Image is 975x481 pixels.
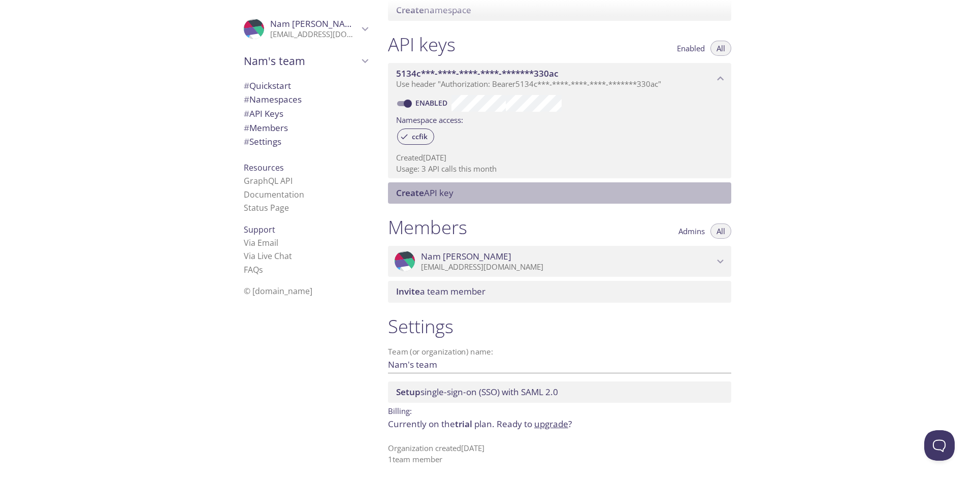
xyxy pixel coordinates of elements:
[406,132,434,141] span: ccfik
[421,251,511,262] span: Nam [PERSON_NAME]
[244,122,249,134] span: #
[236,107,376,121] div: API Keys
[396,152,723,163] p: Created [DATE]
[244,264,263,275] a: FAQ
[236,48,376,74] div: Nam's team
[396,386,420,398] span: Setup
[244,80,249,91] span: #
[388,281,731,302] div: Invite a team member
[388,216,467,239] h1: Members
[236,92,376,107] div: Namespaces
[396,187,424,199] span: Create
[388,33,456,56] h1: API keys
[244,80,291,91] span: Quickstart
[236,12,376,46] div: Nam Giang
[414,98,451,108] a: Enabled
[924,430,955,461] iframe: Help Scout Beacon - Open
[388,348,494,356] label: Team (or organization) name:
[244,108,283,119] span: API Keys
[244,108,249,119] span: #
[244,93,249,105] span: #
[710,41,731,56] button: All
[396,285,420,297] span: Invite
[236,79,376,93] div: Quickstart
[534,418,568,430] a: upgrade
[672,223,711,239] button: Admins
[388,182,731,204] div: Create API Key
[388,315,731,338] h1: Settings
[396,187,453,199] span: API key
[244,250,292,262] a: Via Live Chat
[396,285,485,297] span: a team member
[270,18,361,29] span: Nam [PERSON_NAME]
[244,285,312,297] span: © [DOMAIN_NAME]
[244,136,249,147] span: #
[270,29,359,40] p: [EMAIL_ADDRESS][DOMAIN_NAME]
[259,264,263,275] span: s
[244,122,288,134] span: Members
[671,41,711,56] button: Enabled
[388,418,731,431] p: Currently on the plan.
[397,129,434,145] div: ccfik
[396,112,463,126] label: Namespace access:
[244,202,289,213] a: Status Page
[388,403,731,418] p: Billing:
[388,381,731,403] div: Setup SSO
[388,443,731,465] p: Organization created [DATE] 1 team member
[244,54,359,68] span: Nam's team
[244,224,275,235] span: Support
[497,418,572,430] span: Ready to ?
[244,237,278,248] a: Via Email
[236,135,376,149] div: Team Settings
[388,246,731,277] div: Nam Giang
[244,162,284,173] span: Resources
[421,262,714,272] p: [EMAIL_ADDRESS][DOMAIN_NAME]
[244,189,304,200] a: Documentation
[710,223,731,239] button: All
[244,136,281,147] span: Settings
[244,93,302,105] span: Namespaces
[396,164,723,174] p: Usage: 3 API calls this month
[396,386,558,398] span: single-sign-on (SSO) with SAML 2.0
[244,175,292,186] a: GraphQL API
[455,418,472,430] span: trial
[236,121,376,135] div: Members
